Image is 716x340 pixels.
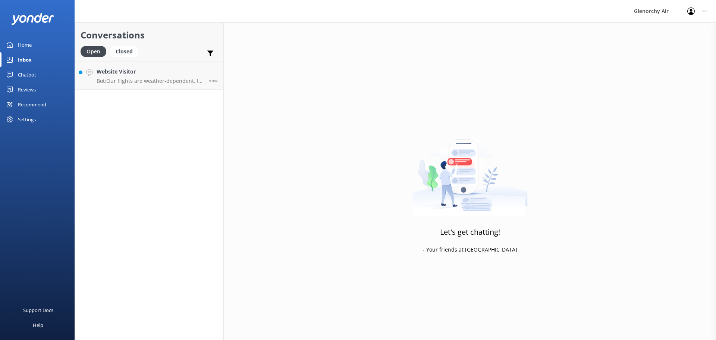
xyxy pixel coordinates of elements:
a: Open [81,47,110,55]
img: artwork of a man stealing a conversation from at giant smartphone [412,124,528,217]
h3: Let's get chatting! [440,226,500,238]
div: Home [18,37,32,52]
div: Recommend [18,97,46,112]
div: Support Docs [23,303,53,318]
div: Settings [18,112,36,127]
h4: Website Visitor [97,68,203,76]
span: Sep 18 2025 09:56am (UTC +12:00) Pacific/Auckland [208,77,218,84]
div: Open [81,46,106,57]
div: Reviews [18,82,36,97]
a: Website VisitorBot:Our flights are weather-dependent. If we cannot fly due to adverse weather con... [75,62,223,90]
a: Closed [110,47,142,55]
div: Inbox [18,52,32,67]
div: Help [33,318,43,333]
img: yonder-white-logo.png [11,13,54,25]
div: Closed [110,46,138,57]
h2: Conversations [81,28,218,42]
p: - Your friends at [GEOGRAPHIC_DATA] [423,246,517,254]
p: Bot: Our flights are weather-dependent. If we cannot fly due to adverse weather conditions, we wi... [97,78,203,84]
div: Chatbot [18,67,36,82]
